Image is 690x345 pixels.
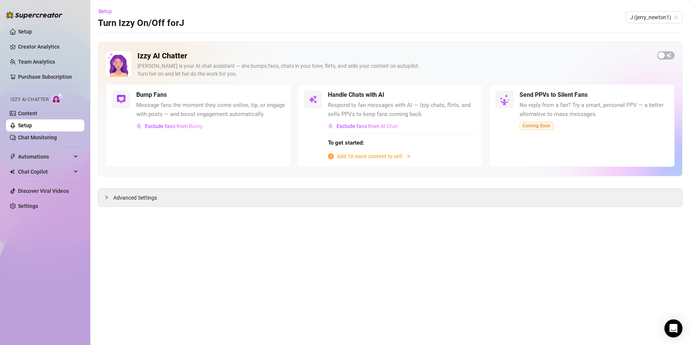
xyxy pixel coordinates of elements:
a: Purchase Subscription [18,74,72,80]
a: Setup [18,29,32,35]
span: Exclude fans from AI Chat [337,123,398,129]
button: Exclude fans from Bump [136,120,203,132]
span: team [674,15,678,20]
a: Team Analytics [18,59,55,65]
span: Izzy AI Chatter [11,96,49,103]
img: svg%3e [117,95,126,104]
img: Chat Copilot [10,169,15,174]
div: Open Intercom Messenger [664,319,682,337]
img: svg%3e [328,124,334,129]
span: Automations [18,151,72,163]
h2: Izzy AI Chatter [137,51,651,61]
h3: Turn Izzy On/Off for J [98,17,184,29]
a: Content [18,110,37,116]
span: thunderbolt [10,154,16,160]
img: AI Chatter [52,93,63,104]
a: Creator Analytics [18,41,78,53]
span: Message fans the moment they come online, tip, or engage with posts — and boost engagement automa... [136,101,285,119]
h5: Bump Fans [136,90,167,99]
span: Respond to fan messages with AI — Izzy chats, flirts, and sells PPVs to keep fans coming back. [328,101,477,119]
img: silent-fans-ppv-o-N6Mmdf.svg [500,95,512,107]
a: Discover Viral Videos [18,188,69,194]
a: Setup [18,122,32,128]
span: Advanced Settings [113,194,157,202]
span: arrow-right [405,154,411,159]
span: info-circle [328,153,334,159]
img: svg%3e [137,124,142,129]
span: Coming Soon [519,122,553,130]
div: collapsed [104,193,113,202]
div: [PERSON_NAME] is your AI chat assistant — she bumps fans, chats in your tone, flirts, and sells y... [137,62,651,78]
img: Izzy AI Chatter [106,51,131,77]
h5: Send PPVs to Silent Fans [519,90,588,99]
button: Setup [98,5,118,17]
img: svg%3e [308,95,317,104]
a: Chat Monitoring [18,134,57,140]
button: Exclude fans from AI Chat [328,120,398,132]
span: collapsed [104,195,109,200]
span: Exclude fans from Bump [145,123,203,129]
strong: To get started: [328,139,364,146]
span: Chat Copilot [18,166,72,178]
span: Setup [98,8,112,14]
img: logo-BBDzfeDw.svg [6,11,62,19]
span: Add 10 more content to sell [337,152,402,160]
span: J (jerry_newton1) [630,12,678,23]
h5: Handle Chats with AI [328,90,384,99]
span: No reply from a fan? Try a smart, personal PPV — a better alternative to mass messages. [519,101,668,119]
a: Settings [18,203,38,209]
